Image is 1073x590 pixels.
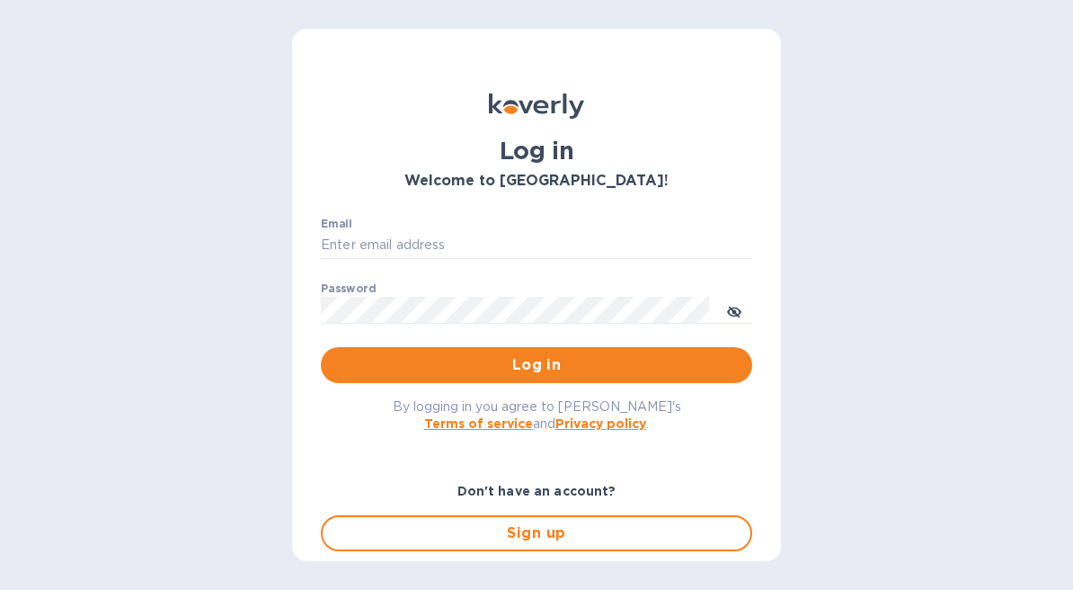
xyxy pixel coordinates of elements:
img: Koverly [489,94,584,119]
button: Log in [321,347,752,383]
h1: Log in [321,137,752,165]
input: Enter email address [321,232,752,259]
label: Password [321,284,376,295]
span: Log in [335,354,738,376]
button: Sign up [321,515,752,551]
b: Don't have an account? [457,484,616,498]
h3: Welcome to [GEOGRAPHIC_DATA]! [321,173,752,190]
a: Privacy policy [555,416,646,431]
a: Terms of service [424,416,533,431]
span: Sign up [337,523,736,544]
button: toggle password visibility [716,292,752,328]
span: By logging in you agree to [PERSON_NAME]'s and . [393,399,681,431]
label: Email [321,219,352,230]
